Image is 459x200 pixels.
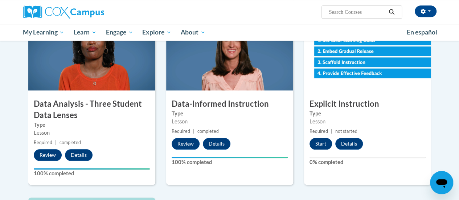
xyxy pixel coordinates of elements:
a: En español [402,25,442,40]
span: completed [197,128,219,134]
div: Lesson [172,118,288,126]
label: 100% completed [172,158,288,166]
label: Type [172,110,288,118]
button: Details [203,138,230,150]
span: not started [335,128,357,134]
h3: Data Analysis - Three Student Data Lenses [28,98,155,121]
button: Details [65,149,93,161]
a: Engage [101,24,138,41]
span: completed [60,140,81,145]
h3: Explicit Instruction [304,98,431,110]
label: 0% completed [310,158,426,166]
span: Required [172,128,190,134]
span: Learn [74,28,97,37]
button: Review [34,149,62,161]
a: Explore [138,24,176,41]
div: Your progress [34,168,150,170]
span: Explore [142,28,171,37]
img: Course Image [304,18,431,90]
a: My Learning [18,24,69,41]
img: Course Image [166,18,293,90]
img: Cox Campus [23,5,104,19]
button: Search [386,8,397,16]
span: | [331,128,332,134]
h3: Data-Informed Instruction [166,98,293,110]
label: Type [34,121,150,129]
iframe: Button to launch messaging window [430,171,453,194]
span: Engage [106,28,133,37]
span: En español [407,28,437,36]
input: Search Courses [328,8,386,16]
a: Learn [69,24,101,41]
span: Required [310,128,328,134]
label: Type [310,110,426,118]
span: Required [34,140,52,145]
span: | [55,140,57,145]
span: About [181,28,205,37]
button: Details [335,138,363,150]
label: 100% completed [34,170,150,177]
button: Review [172,138,200,150]
img: Course Image [28,18,155,90]
a: About [176,24,210,41]
button: Start [310,138,332,150]
span: | [193,128,194,134]
div: Lesson [34,129,150,137]
div: Main menu [17,24,442,41]
div: Lesson [310,118,426,126]
button: Account Settings [415,5,437,17]
div: Your progress [172,157,288,158]
span: My Learning [22,28,64,37]
a: Cox Campus [23,5,153,19]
